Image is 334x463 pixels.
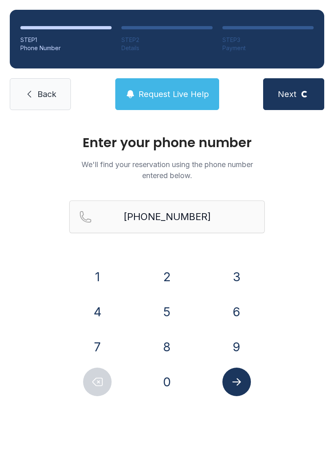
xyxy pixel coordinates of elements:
[83,368,112,396] button: Delete number
[69,136,265,149] h1: Enter your phone number
[153,262,181,291] button: 2
[222,298,251,326] button: 6
[20,36,112,44] div: STEP 1
[69,201,265,233] input: Reservation phone number
[222,333,251,361] button: 9
[121,44,213,52] div: Details
[20,44,112,52] div: Phone Number
[83,262,112,291] button: 1
[222,36,314,44] div: STEP 3
[153,333,181,361] button: 8
[153,368,181,396] button: 0
[222,44,314,52] div: Payment
[222,368,251,396] button: Submit lookup form
[153,298,181,326] button: 5
[278,88,297,100] span: Next
[138,88,209,100] span: Request Live Help
[37,88,56,100] span: Back
[121,36,213,44] div: STEP 2
[83,333,112,361] button: 7
[69,159,265,181] p: We'll find your reservation using the phone number entered below.
[83,298,112,326] button: 4
[222,262,251,291] button: 3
